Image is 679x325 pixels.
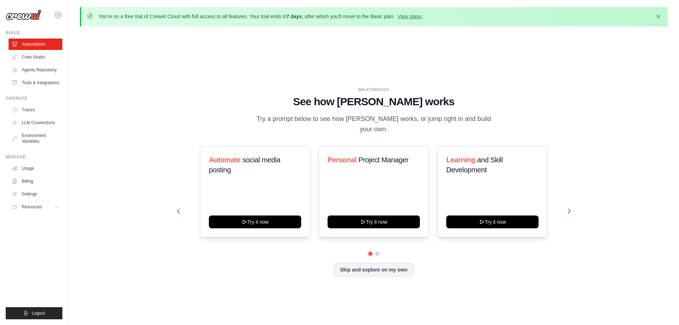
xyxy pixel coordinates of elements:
[9,77,62,88] a: Tools & Integrations
[9,201,62,213] button: Resources
[358,156,408,164] span: Project Manager
[328,156,356,164] span: Personal
[6,10,41,20] img: Logo
[397,14,421,19] a: View plans
[334,263,413,276] button: Skip and explore on my own
[177,87,571,92] div: WALKTHROUGH
[6,154,62,160] div: Manage
[286,14,302,19] strong: 7 days
[177,95,571,108] h1: See how [PERSON_NAME] works
[9,51,62,63] a: Crew Studio
[6,307,62,319] button: Logout
[9,163,62,174] a: Usage
[209,215,301,228] button: Try it now
[9,64,62,76] a: Agents Repository
[6,96,62,101] div: Operate
[9,130,62,147] a: Environment Variables
[254,114,494,135] p: Try a prompt below to see how [PERSON_NAME] works, or jump right in and build your own.
[22,204,42,210] span: Resources
[6,30,62,36] div: Build
[98,13,423,20] p: You're on a free trial of CrewAI Cloud with full access to all features. Your trial ends in , aft...
[446,215,539,228] button: Try it now
[32,310,45,316] span: Logout
[209,156,281,174] span: social media posting
[328,215,420,228] button: Try it now
[446,156,475,164] span: Learning
[9,176,62,187] a: Billing
[9,39,62,50] a: Automations
[9,104,62,116] a: Traces
[9,117,62,128] a: LLM Connections
[209,156,241,164] span: Automate
[9,188,62,200] a: Settings
[643,291,679,325] iframe: Chat Widget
